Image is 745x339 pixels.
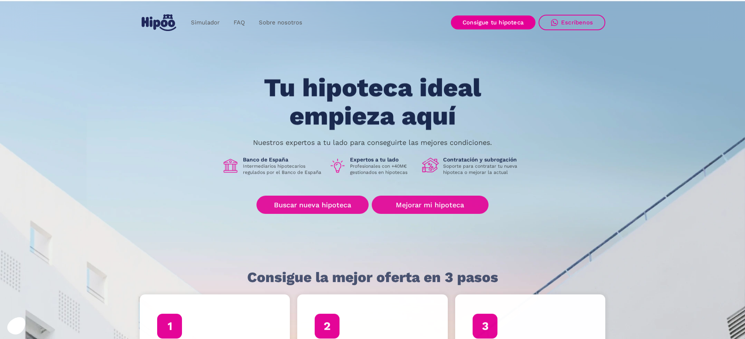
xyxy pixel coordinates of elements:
h1: Consigue la mejor oferta en 3 pasos [247,270,498,285]
a: home [140,11,178,34]
a: FAQ [227,15,252,30]
a: Buscar nueva hipoteca [256,196,369,214]
h1: Banco de España [243,156,323,163]
h1: Expertos a tu lado [350,156,416,163]
a: Simulador [184,15,227,30]
a: Escríbenos [539,15,605,30]
p: Nuestros expertos a tu lado para conseguirte las mejores condiciones. [253,139,492,146]
p: Intermediarios hipotecarios regulados por el Banco de España [243,163,323,176]
a: Mejorar mi hipoteca [372,196,489,214]
h1: Tu hipoteca ideal empieza aquí [225,74,520,130]
a: Sobre nosotros [252,15,309,30]
div: Escríbenos [561,19,593,26]
a: Consigue tu hipoteca [451,15,535,29]
p: Soporte para contratar tu nueva hipoteca o mejorar la actual [443,163,523,176]
h1: Contratación y subrogación [443,156,523,163]
p: Profesionales con +40M€ gestionados en hipotecas [350,163,416,176]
